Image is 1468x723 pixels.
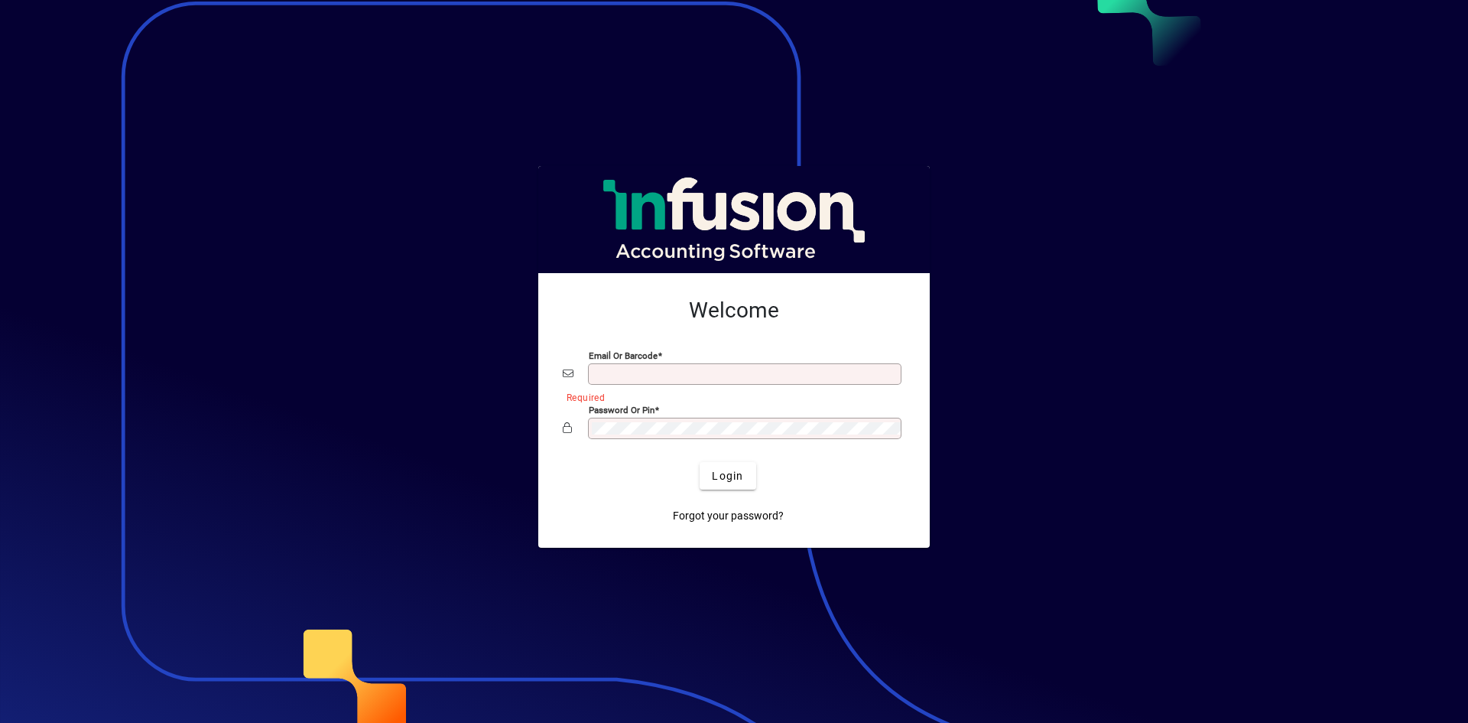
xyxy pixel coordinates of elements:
[700,462,755,490] button: Login
[589,350,658,361] mat-label: Email or Barcode
[712,468,743,484] span: Login
[673,508,784,524] span: Forgot your password?
[563,298,905,324] h2: Welcome
[567,389,893,405] mat-error: Required
[667,502,790,529] a: Forgot your password?
[589,405,654,415] mat-label: Password or Pin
